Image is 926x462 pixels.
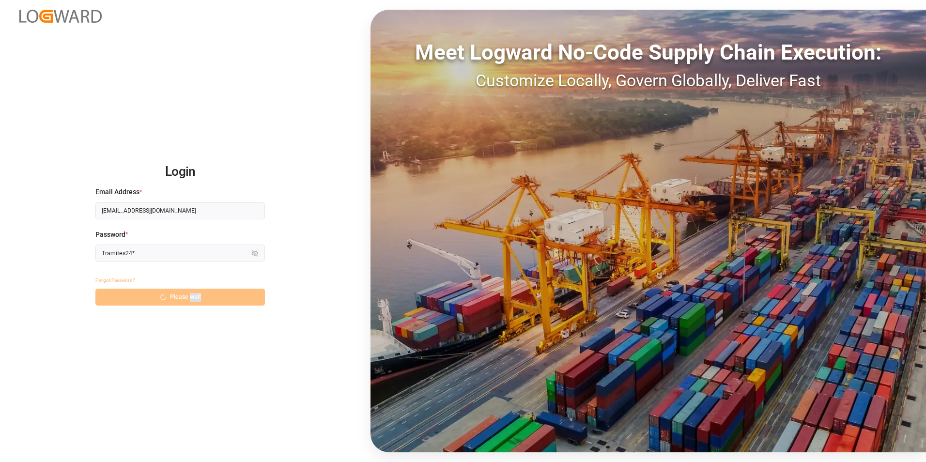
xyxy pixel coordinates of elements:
h2: Login [95,156,265,187]
span: Email Address [95,187,139,197]
div: Meet Logward No-Code Supply Chain Execution: [370,36,926,68]
input: Enter your password [95,245,265,262]
img: Logward_new_orange.png [19,10,102,23]
input: Enter your email [95,202,265,219]
div: Customize Locally, Govern Globally, Deliver Fast [370,68,926,93]
span: Password [95,230,125,240]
